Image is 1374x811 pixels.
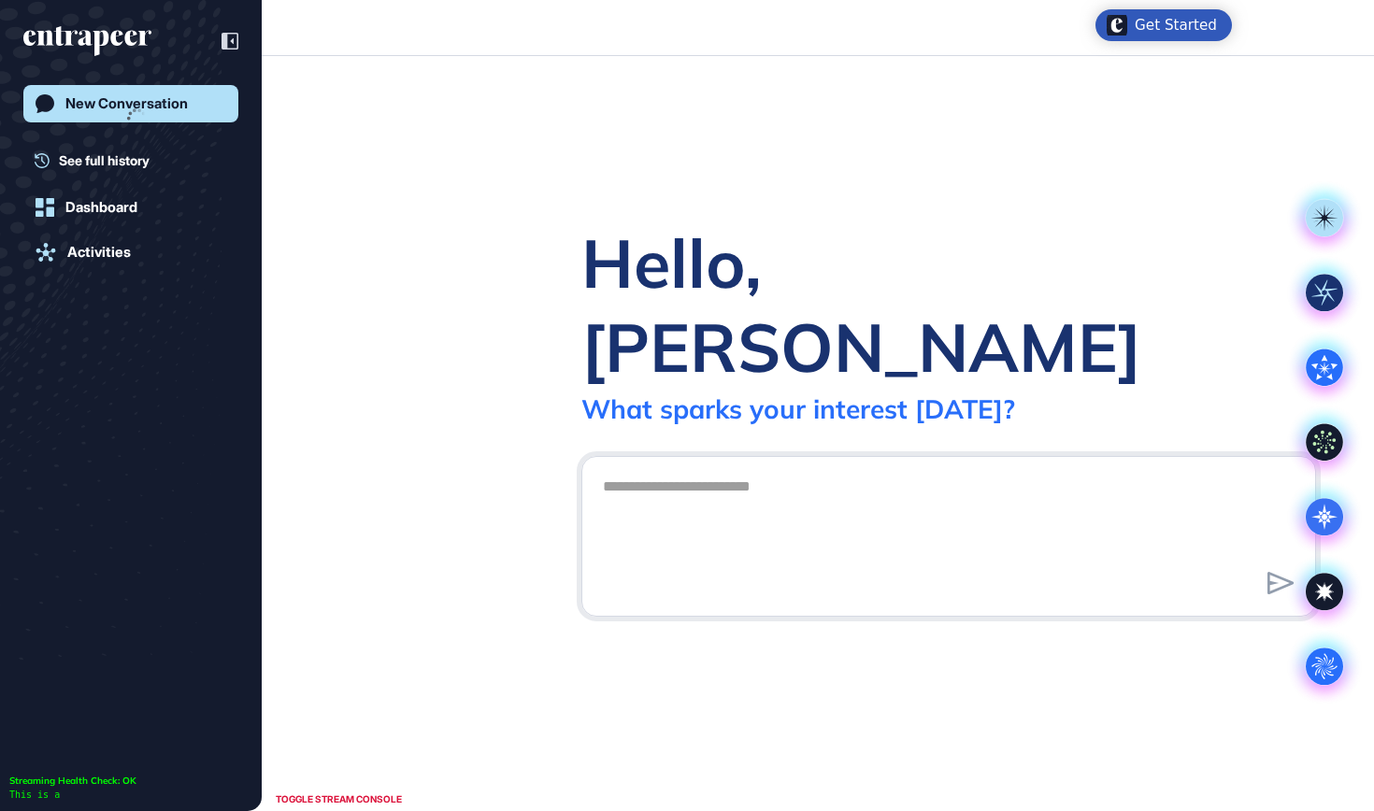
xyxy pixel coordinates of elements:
[23,234,238,271] a: Activities
[581,392,1015,425] div: What sparks your interest [DATE]?
[1135,16,1217,35] div: Get Started
[581,221,1316,389] div: Hello, [PERSON_NAME]
[67,244,131,261] div: Activities
[23,189,238,226] a: Dashboard
[23,85,238,122] a: New Conversation
[35,150,238,170] a: See full history
[271,788,407,811] div: TOGGLE STREAM CONSOLE
[1107,15,1127,36] img: launcher-image-alternative-text
[1095,9,1232,41] div: Open Get Started checklist
[23,26,151,56] div: entrapeer-logo
[65,199,137,216] div: Dashboard
[59,150,150,170] span: See full history
[65,95,188,112] div: New Conversation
